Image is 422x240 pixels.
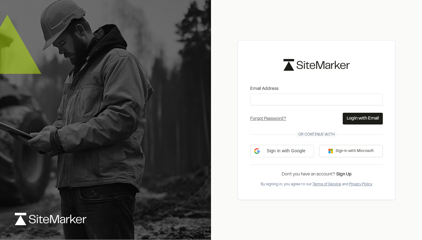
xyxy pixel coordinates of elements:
img: logo-black-rebrand.svg [283,59,350,70]
div: Sign in with Google [250,145,314,157]
button: Privacy Policy [349,182,372,187]
img: logo-white-rebrand.svg [15,213,86,225]
a: Forgot Password? [250,117,286,121]
div: By signing in, you agree to our and [250,182,383,187]
span: Or continue with [296,132,337,137]
button: Login with Email [343,113,383,124]
a: Sign Up [336,173,352,176]
span: Sign in with Google [262,148,310,154]
button: Sign in with Microsoft [319,145,383,157]
div: Don’t you have an account? [250,171,383,178]
button: Terms of Service [312,182,341,187]
label: Email Address [250,86,383,92]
